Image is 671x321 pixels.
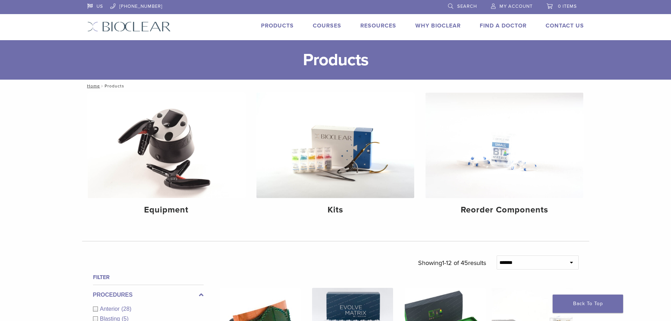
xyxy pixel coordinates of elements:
[313,22,341,29] a: Courses
[261,22,294,29] a: Products
[100,306,122,312] span: Anterior
[425,93,583,198] img: Reorder Components
[558,4,577,9] span: 0 items
[431,204,578,216] h4: Reorder Components
[93,273,204,282] h4: Filter
[553,295,623,313] a: Back To Top
[122,306,131,312] span: (28)
[499,4,533,9] span: My Account
[425,93,583,221] a: Reorder Components
[360,22,396,29] a: Resources
[415,22,461,29] a: Why Bioclear
[88,93,246,198] img: Equipment
[100,84,105,88] span: /
[87,21,171,32] img: Bioclear
[418,255,486,270] p: Showing results
[82,80,589,92] nav: Products
[85,84,100,88] a: Home
[93,204,240,216] h4: Equipment
[93,291,204,299] label: Procedures
[256,93,414,221] a: Kits
[88,93,246,221] a: Equipment
[457,4,477,9] span: Search
[262,204,409,216] h4: Kits
[442,259,468,267] span: 1-12 of 45
[256,93,414,198] img: Kits
[546,22,584,29] a: Contact Us
[480,22,527,29] a: Find A Doctor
